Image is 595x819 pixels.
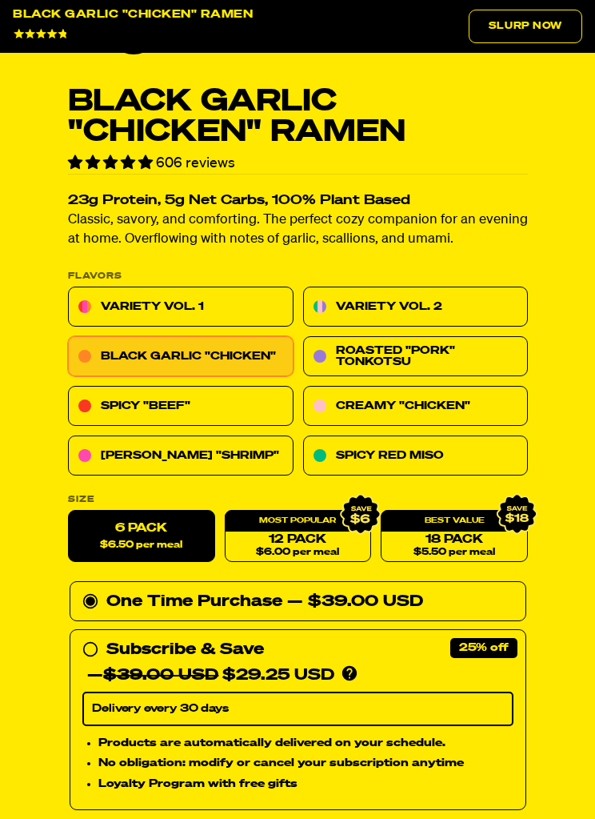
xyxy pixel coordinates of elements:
[68,156,156,171] span: 4.76 stars
[103,667,218,683] del: $39.00 USD
[68,495,528,504] label: Size
[13,10,253,20] div: Black Garlic "Chicken" Ramen
[68,211,528,249] p: Classic, savory, and comforting. The perfect cozy companion for an evening at home. Overflowing w...
[302,287,528,327] a: Variety Vol. 2
[302,336,528,376] a: Roasted "Pork" Tonkotsu
[68,436,294,476] a: [PERSON_NAME] "Shrimp"
[74,30,128,39] span: 607 Reviews
[156,156,235,171] span: 606 reviews
[8,745,173,811] iframe: Marketing Popup
[68,386,294,426] a: Spicy "Beef"
[413,548,495,558] span: $5.50 per meal
[106,636,264,662] div: Subscribe & Save
[87,662,334,688] div: — $29.25 USD
[287,588,423,614] div: — $39.00 USD
[224,510,371,562] a: 12 Pack$6.00 per meal
[98,775,513,793] li: Loyalty Program with free gifts
[302,386,528,426] a: Creamy "Chicken"
[82,692,513,725] select: Subscribe & Save —$39.00 USD$29.25 USD Products are automatically delivered on your schedule. No ...
[68,287,294,327] a: Variety Vol. 1
[68,194,528,207] h2: 23g Protein, 5g Net Carbs, 100% Plant Based
[98,754,513,772] li: No obligation: modify or cancel your subscription anytime
[469,10,582,43] a: Slurp Now
[82,588,513,614] div: One Time Purchase
[302,436,528,476] a: Spicy Red Miso
[68,510,215,562] label: 6 Pack
[98,734,513,752] li: Products are automatically delivered on your schedule.
[100,540,182,551] span: $6.50 per meal
[381,510,528,562] a: 18 Pack$5.50 per meal
[256,548,339,558] span: $6.00 per meal
[68,336,294,376] a: Black Garlic "Chicken"
[68,86,528,147] h1: Black Garlic "Chicken" Ramen
[68,271,528,280] p: Flavors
